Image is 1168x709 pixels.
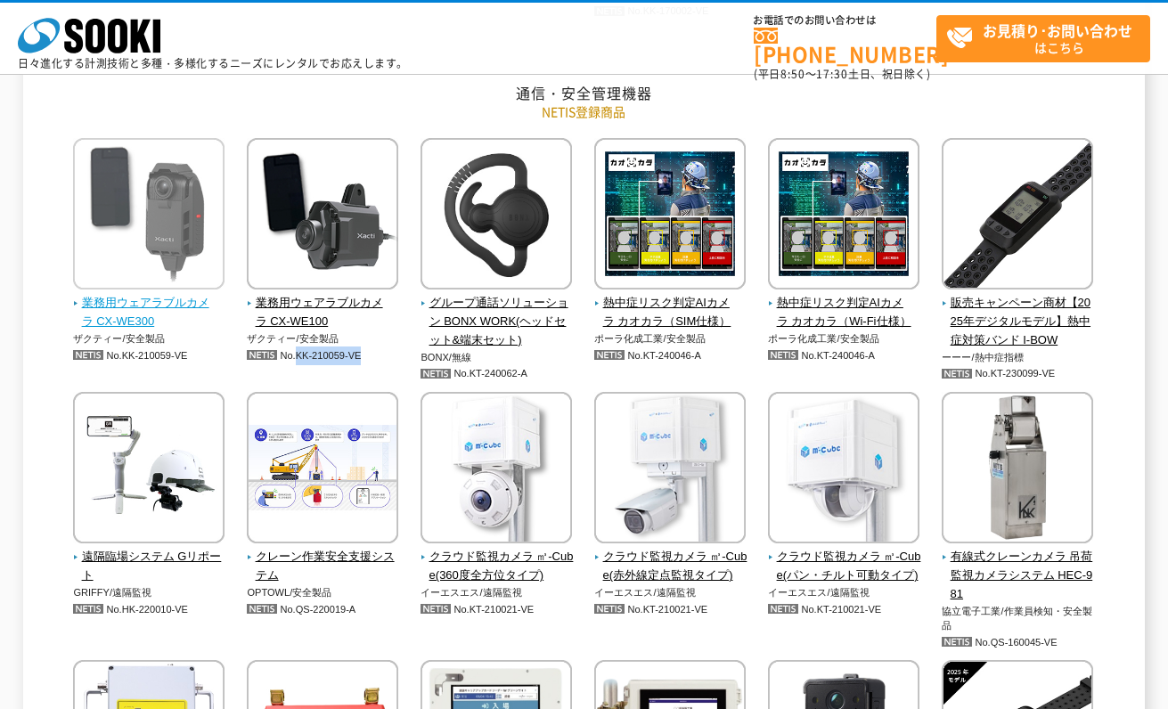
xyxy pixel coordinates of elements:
p: No.KT-240062-A [421,364,573,383]
p: ザクティー/安全製品 [73,331,225,346]
img: 業務用ウェアラブルカメラ CX-WE100 [247,138,398,294]
a: 遠隔臨場システム Gリポート [73,532,225,585]
p: No.KT-210021-VE [421,600,573,619]
img: 熱中症リスク判定AIカメラ カオカラ（SIM仕様） [594,138,746,294]
a: 業務用ウェアラブルカメラ CX-WE300 [73,278,225,331]
p: No.KT-240046-A [768,346,920,365]
p: 日々進化する計測技術と多種・多様化するニーズにレンタルでお応えします。 [18,58,408,69]
img: クレーン作業安全支援システム [247,392,398,548]
p: ザクティー/安全製品 [247,331,399,346]
p: No.KT-230099-VE [942,364,1094,383]
p: No.QS-160045-VE [942,633,1094,652]
span: お電話でのお問い合わせは [754,15,936,26]
img: 業務用ウェアラブルカメラ CX-WE300 [73,138,225,294]
a: クレーン作業安全支援システム [247,532,399,585]
p: ポーラ化成工業/安全製品 [768,331,920,346]
span: 遠隔臨場システム Gリポート [73,548,225,585]
img: クラウド監視カメラ ㎥-Cube(360度全方位タイプ) [421,392,572,548]
strong: お見積り･お問い合わせ [983,20,1132,41]
p: No.QS-220019-A [247,600,399,619]
a: 販売キャンペーン商材【2025年デジタルモデル】熱中症対策バンド I-BOW [942,278,1094,350]
p: GRIFFY/遠隔監視 [73,585,225,600]
img: 熱中症リスク判定AIカメラ カオカラ（Wi-Fi仕様） [768,138,919,294]
span: クラウド監視カメラ ㎥-Cube(赤外線定点監視タイプ) [594,548,747,585]
a: 業務用ウェアラブルカメラ CX-WE100 [247,278,399,331]
a: グループ通話ソリューション BONX WORK(ヘッドセット&端末セット) [421,278,573,350]
p: イーエスエス/遠隔監視 [768,585,920,600]
p: イーエスエス/遠隔監視 [421,585,573,600]
p: No.KT-210021-VE [594,600,747,619]
p: NETIS登録商品 [62,102,1105,121]
a: [PHONE_NUMBER] [754,28,936,64]
p: イーエスエス/遠隔監視 [594,585,747,600]
span: (平日 ～ 土日、祝日除く) [754,66,930,82]
p: BONX/無線 [421,350,573,365]
p: 協立電子工業/作業員検知・安全製品 [942,604,1094,633]
span: 8:50 [780,66,805,82]
a: クラウド監視カメラ ㎥-Cube(360度全方位タイプ) [421,532,573,585]
img: 遠隔臨場システム Gリポート [73,392,225,548]
a: 熱中症リスク判定AIカメラ カオカラ（SIM仕様） [594,278,747,331]
span: クレーン作業安全支援システム [247,548,399,585]
h2: 通信・安全管理機器 [62,84,1105,102]
span: 熱中症リスク判定AIカメラ カオカラ（Wi-Fi仕様） [768,294,920,331]
p: No.KK-210059-VE [247,346,399,365]
img: 販売キャンペーン商材【2025年デジタルモデル】熱中症対策バンド I-BOW [942,138,1093,294]
a: お見積り･お問い合わせはこちら [936,15,1150,62]
img: グループ通話ソリューション BONX WORK(ヘッドセット&端末セット) [421,138,572,294]
span: クラウド監視カメラ ㎥-Cube(パン・チルト可動タイプ) [768,548,920,585]
img: 有線式クレーンカメラ 吊荷監視カメラシステム HEC-981 [942,392,1093,548]
span: 有線式クレーンカメラ 吊荷監視カメラシステム HEC-981 [942,548,1094,603]
span: グループ通話ソリューション BONX WORK(ヘッドセット&端末セット) [421,294,573,349]
span: クラウド監視カメラ ㎥-Cube(360度全方位タイプ) [421,548,573,585]
span: 熱中症リスク判定AIカメラ カオカラ（SIM仕様） [594,294,747,331]
span: 業務用ウェアラブルカメラ CX-WE300 [73,294,225,331]
span: 17:30 [816,66,848,82]
img: クラウド監視カメラ ㎥-Cube(赤外線定点監視タイプ) [594,392,746,548]
p: OPTOWL/安全製品 [247,585,399,600]
p: No.KT-210021-VE [768,600,920,619]
img: クラウド監視カメラ ㎥-Cube(パン・チルト可動タイプ) [768,392,919,548]
p: ポーラ化成工業/安全製品 [594,331,747,346]
span: 販売キャンペーン商材【2025年デジタルモデル】熱中症対策バンド I-BOW [942,294,1094,349]
a: クラウド監視カメラ ㎥-Cube(赤外線定点監視タイプ) [594,532,747,585]
p: No.HK-220010-VE [73,600,225,619]
p: ーーー/熱中症指標 [942,350,1094,365]
a: クラウド監視カメラ ㎥-Cube(パン・チルト可動タイプ) [768,532,920,585]
a: 有線式クレーンカメラ 吊荷監視カメラシステム HEC-981 [942,532,1094,604]
span: はこちら [946,16,1149,61]
p: No.KT-240046-A [594,346,747,365]
a: 熱中症リスク判定AIカメラ カオカラ（Wi-Fi仕様） [768,278,920,331]
p: No.KK-210059-VE [73,346,225,365]
span: 業務用ウェアラブルカメラ CX-WE100 [247,294,399,331]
